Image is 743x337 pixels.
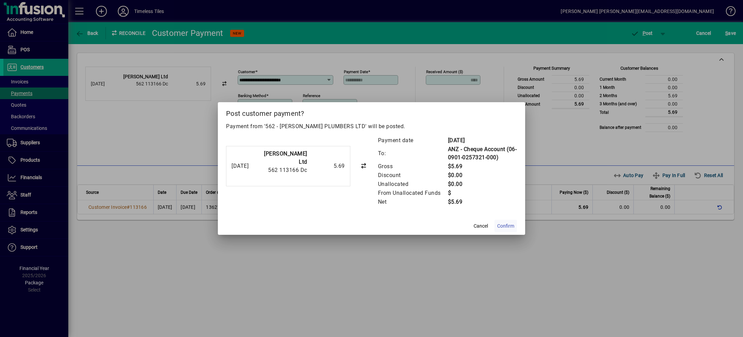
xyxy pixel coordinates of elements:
[474,223,488,230] span: Cancel
[497,223,514,230] span: Confirm
[378,145,448,162] td: To:
[494,220,517,232] button: Confirm
[378,189,448,198] td: From Unallocated Funds
[264,150,307,165] strong: [PERSON_NAME] Ltd
[470,220,492,232] button: Cancel
[232,162,255,170] div: [DATE]
[448,136,517,145] td: [DATE]
[448,162,517,171] td: $5.69
[378,198,448,206] td: Net
[448,198,517,206] td: $5.69
[448,145,517,162] td: ANZ - Cheque Account (06-0901-0257321-000)
[448,180,517,189] td: $0.00
[378,136,448,145] td: Payment date
[226,122,517,131] p: Payment from '562 - [PERSON_NAME] PLUMBERS LTD' will be posted.
[378,162,448,171] td: Gross
[448,171,517,180] td: $0.00
[268,167,307,173] span: 562 113166 Dc
[378,180,448,189] td: Unallocated
[311,162,345,170] div: 5.69
[218,102,525,122] h2: Post customer payment?
[378,171,448,180] td: Discount
[448,189,517,198] td: $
